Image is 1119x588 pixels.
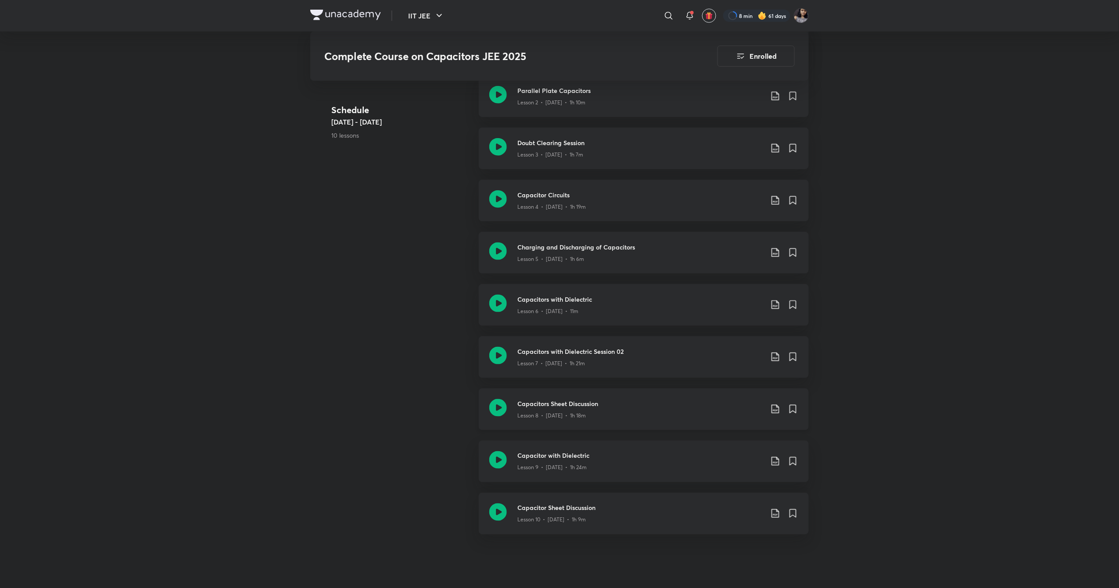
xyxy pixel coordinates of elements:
[517,399,763,408] h3: Capacitors Sheet Discussion
[479,128,809,180] a: Doubt Clearing SessionLesson 3 • [DATE] • 1h 7m
[517,295,763,304] h3: Capacitors with Dielectric
[517,451,763,460] h3: Capacitor with Dielectric
[717,46,795,67] button: Enrolled
[479,284,809,336] a: Capacitors with DielectricLesson 6 • [DATE] • 11m
[517,464,587,472] p: Lesson 9 • [DATE] • 1h 24m
[758,11,767,20] img: streak
[324,50,668,63] h3: Complete Course on Capacitors JEE 2025
[479,441,809,493] a: Capacitor with DielectricLesson 9 • [DATE] • 1h 24m
[517,203,586,211] p: Lesson 4 • [DATE] • 1h 19m
[517,307,578,315] p: Lesson 6 • [DATE] • 11m
[705,12,713,20] img: avatar
[517,412,586,420] p: Lesson 8 • [DATE] • 1h 18m
[331,130,472,139] p: 10 lessons
[517,99,585,107] p: Lesson 2 • [DATE] • 1h 10m
[517,86,763,95] h3: Parallel Plate Capacitors
[794,8,809,23] img: Rakhi Sharma
[479,336,809,388] a: Capacitors with Dielectric Session 02Lesson 7 • [DATE] • 1h 21m
[517,347,763,356] h3: Capacitors with Dielectric Session 02
[702,9,716,23] button: avatar
[517,242,763,252] h3: Charging and Discharging of Capacitors
[517,190,763,200] h3: Capacitor Circuits
[479,180,809,232] a: Capacitor CircuitsLesson 4 • [DATE] • 1h 19m
[517,255,584,263] p: Lesson 5 • [DATE] • 1h 6m
[403,7,450,25] button: IIT JEE
[479,75,809,128] a: Parallel Plate CapacitorsLesson 2 • [DATE] • 1h 10m
[517,503,763,513] h3: Capacitor Sheet Discussion
[517,516,586,524] p: Lesson 10 • [DATE] • 1h 9m
[517,360,585,367] p: Lesson 7 • [DATE] • 1h 21m
[479,232,809,284] a: Charging and Discharging of CapacitorsLesson 5 • [DATE] • 1h 6m
[479,493,809,545] a: Capacitor Sheet DiscussionLesson 10 • [DATE] • 1h 9m
[331,116,472,127] h5: [DATE] - [DATE]
[517,151,583,159] p: Lesson 3 • [DATE] • 1h 7m
[310,10,381,22] a: Company Logo
[517,138,763,147] h3: Doubt Clearing Session
[479,388,809,441] a: Capacitors Sheet DiscussionLesson 8 • [DATE] • 1h 18m
[310,10,381,20] img: Company Logo
[331,103,472,116] h4: Schedule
